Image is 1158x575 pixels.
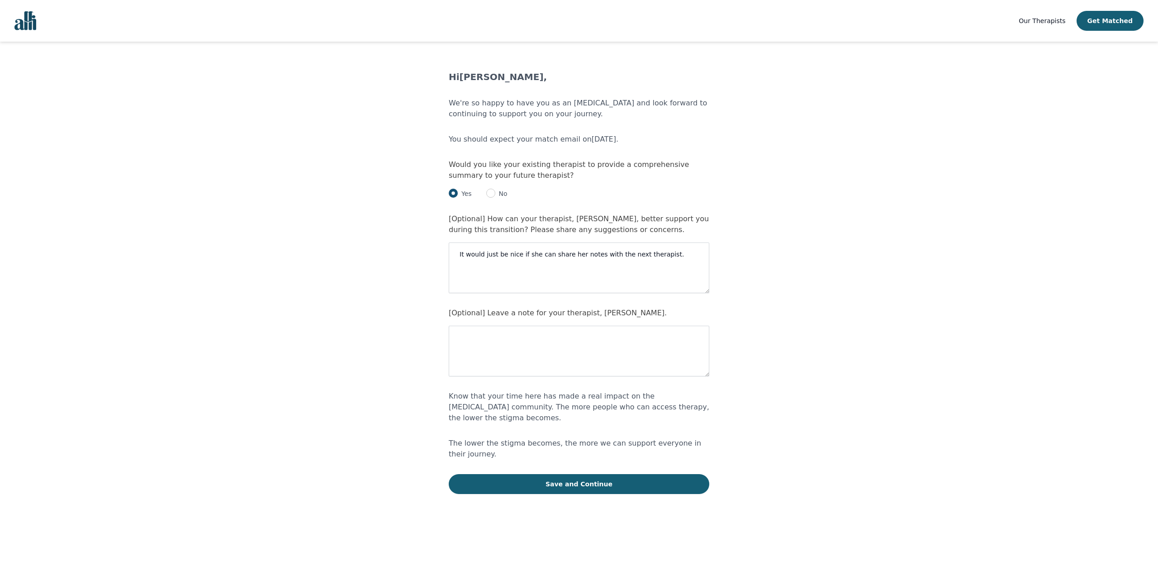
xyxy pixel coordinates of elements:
h1: Hi [PERSON_NAME] , [449,71,709,83]
img: alli logo [14,11,36,30]
label: Would you like your existing therapist to provide a comprehensive summary to your future therapist? [449,160,689,180]
a: Our Therapists [1019,15,1065,26]
p: You should expect your match email on [DATE] . [449,134,709,145]
label: [Optional] Leave a note for your therapist, [PERSON_NAME]. [449,309,667,317]
p: The lower the stigma becomes, the more we can support everyone in their journey. [449,438,709,460]
button: Get Matched [1077,11,1144,31]
textarea: It would just be nice if she can share her notes with the next therapist. [449,242,709,293]
span: Our Therapists [1019,17,1065,24]
p: No [495,189,508,198]
p: Yes [458,189,472,198]
p: Know that your time here has made a real impact on the [MEDICAL_DATA] community. The more people ... [449,391,709,423]
button: Save and Continue [449,474,709,494]
label: [Optional] How can your therapist, [PERSON_NAME], better support you during this transition? Plea... [449,214,709,234]
p: We're so happy to have you as an [MEDICAL_DATA] and look forward to continuing to support you on ... [449,98,709,119]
